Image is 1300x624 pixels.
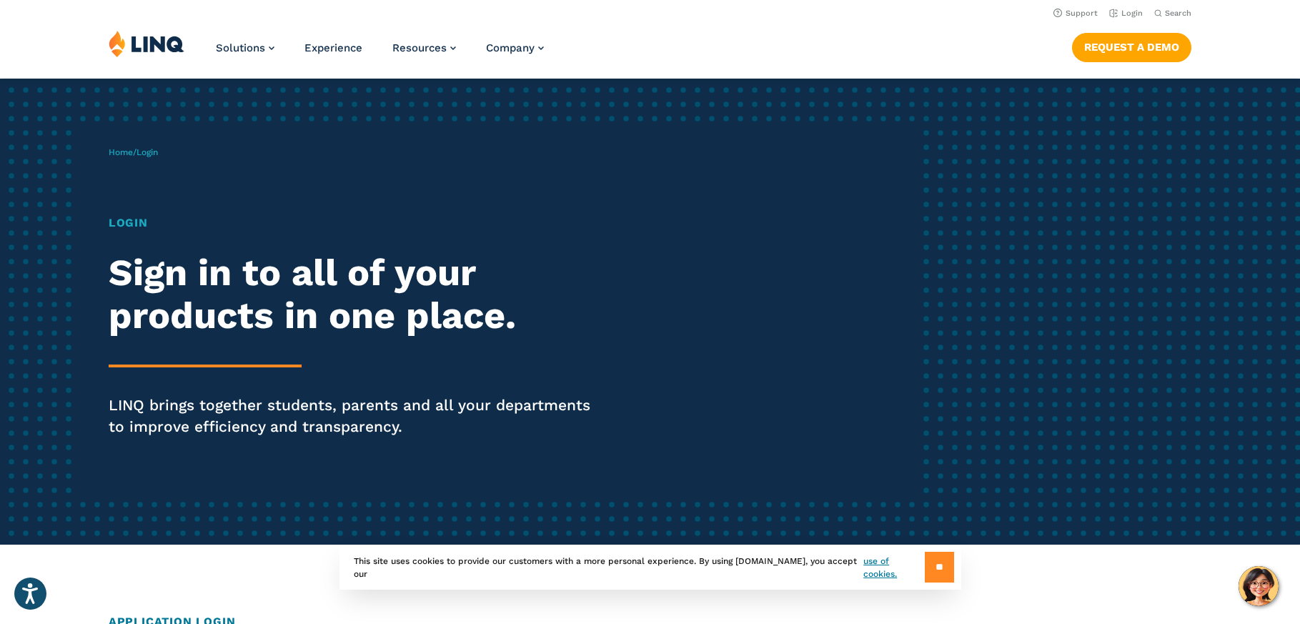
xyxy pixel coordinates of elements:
span: Company [486,41,535,54]
span: Login [137,147,158,157]
div: This site uses cookies to provide our customers with a more personal experience. By using [DOMAIN... [339,545,961,590]
a: Home [109,147,133,157]
h1: Login [109,214,610,232]
a: Support [1053,9,1098,18]
span: Resources [392,41,447,54]
span: Search [1165,9,1191,18]
button: Hello, have a question? Let’s chat. [1239,566,1279,606]
a: Resources [392,41,456,54]
h2: Sign in to all of your products in one place. [109,252,610,337]
span: / [109,147,158,157]
button: Open Search Bar [1154,8,1191,19]
img: LINQ | K‑12 Software [109,30,184,57]
a: Company [486,41,544,54]
p: LINQ brings together students, parents and all your departments to improve efficiency and transpa... [109,395,610,437]
a: Request a Demo [1072,33,1191,61]
a: Experience [304,41,362,54]
a: use of cookies. [863,555,924,580]
nav: Button Navigation [1072,30,1191,61]
a: Solutions [216,41,274,54]
nav: Primary Navigation [216,30,544,77]
span: Solutions [216,41,265,54]
a: Login [1109,9,1143,18]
